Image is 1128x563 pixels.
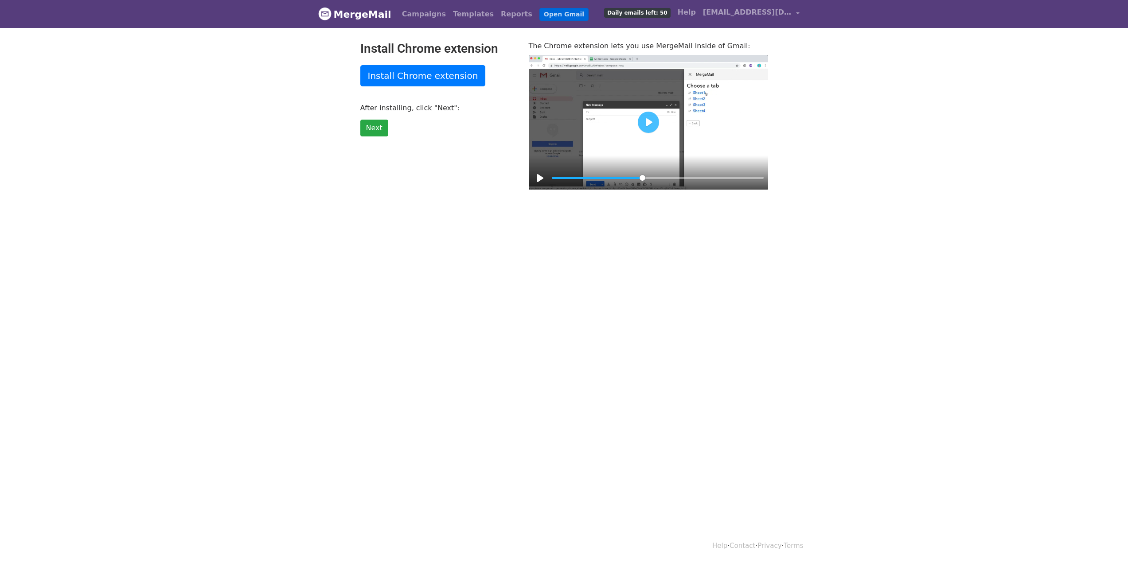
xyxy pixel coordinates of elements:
[601,4,674,21] a: Daily emails left: 50
[757,542,781,550] a: Privacy
[529,41,768,50] p: The Chrome extension lets you use MergeMail inside of Gmail:
[360,41,515,56] h2: Install Chrome extension
[712,542,727,550] a: Help
[360,65,486,86] a: Install Chrome extension
[674,4,699,21] a: Help
[360,120,388,136] a: Next
[497,5,536,23] a: Reports
[360,103,515,113] p: After installing, click "Next":
[638,112,659,133] button: Play
[533,171,547,185] button: Play
[318,7,332,20] img: MergeMail logo
[318,5,391,23] a: MergeMail
[398,5,449,23] a: Campaigns
[604,8,670,18] span: Daily emails left: 50
[699,4,803,24] a: [EMAIL_ADDRESS][DOMAIN_NAME]
[539,8,589,21] a: Open Gmail
[552,174,764,182] input: Seek
[784,542,803,550] a: Terms
[1084,520,1128,563] iframe: Chat Widget
[703,7,792,18] span: [EMAIL_ADDRESS][DOMAIN_NAME]
[730,542,755,550] a: Contact
[449,5,497,23] a: Templates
